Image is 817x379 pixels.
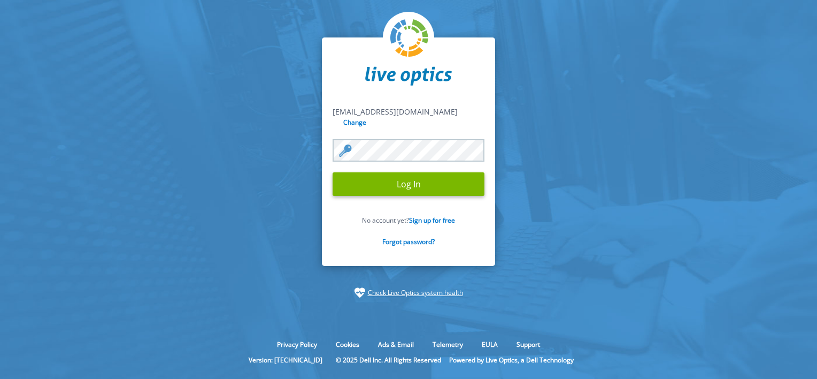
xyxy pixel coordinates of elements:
[409,216,455,225] a: Sign up for free
[333,107,458,117] span: [EMAIL_ADDRESS][DOMAIN_NAME]
[333,216,484,225] p: No account yet?
[449,355,574,365] li: Powered by Live Optics, a Dell Technology
[390,19,429,58] img: liveoptics-logo.svg
[370,340,422,349] a: Ads & Email
[354,287,365,298] img: status-check-icon.svg
[333,172,484,196] input: Log In
[243,355,328,365] li: Version: [TECHNICAL_ID]
[368,287,463,298] a: Check Live Optics system health
[365,66,452,86] img: liveoptics-word.svg
[341,117,369,127] input: Change
[382,237,435,246] a: Forgot password?
[508,340,548,349] a: Support
[330,355,446,365] li: © 2025 Dell Inc. All Rights Reserved
[269,340,325,349] a: Privacy Policy
[425,340,471,349] a: Telemetry
[474,340,506,349] a: EULA
[328,340,367,349] a: Cookies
